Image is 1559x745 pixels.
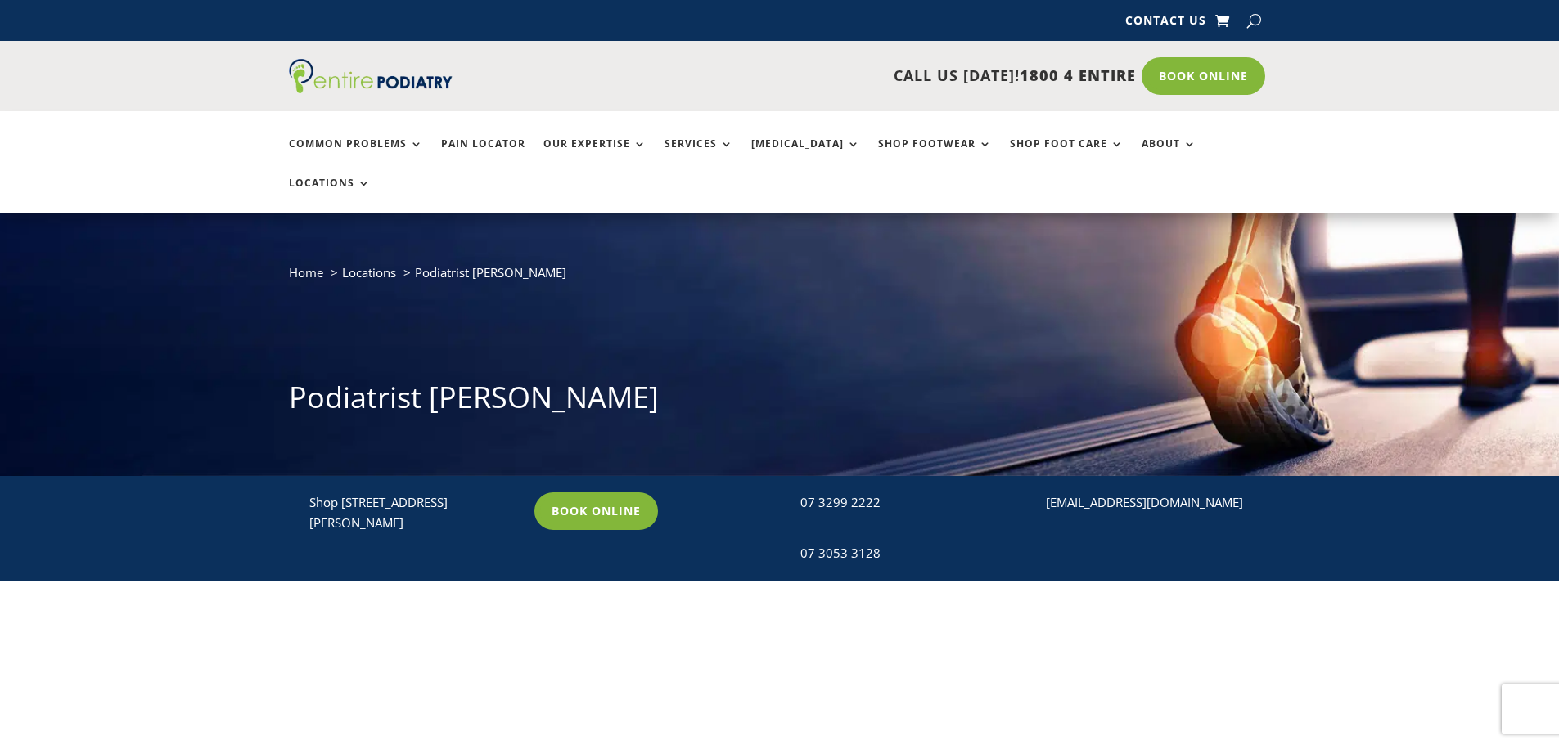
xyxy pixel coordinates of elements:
[516,65,1136,87] p: CALL US [DATE]!
[1125,15,1206,33] a: Contact Us
[1020,65,1136,85] span: 1800 4 ENTIRE
[534,492,658,530] a: Book Online
[1142,138,1196,173] a: About
[289,264,323,280] a: Home
[751,138,860,173] a: [MEDICAL_DATA]
[543,138,647,173] a: Our Expertise
[1046,494,1243,510] a: [EMAIL_ADDRESS][DOMAIN_NAME]
[309,492,520,534] p: Shop [STREET_ADDRESS][PERSON_NAME]
[415,264,566,280] span: Podiatrist [PERSON_NAME]
[1010,138,1124,173] a: Shop Foot Care
[800,492,1011,514] div: 07 3299 2222
[800,543,1011,564] div: 07 3053 3128
[1142,57,1265,95] a: Book Online
[289,262,1271,295] nav: breadcrumb
[289,177,371,213] a: Locations
[289,377,1271,426] h1: Podiatrist [PERSON_NAME]
[878,138,992,173] a: Shop Footwear
[342,264,396,280] a: Locations
[289,80,453,96] a: Entire Podiatry
[665,138,733,173] a: Services
[289,59,453,93] img: logo (1)
[441,138,525,173] a: Pain Locator
[289,138,423,173] a: Common Problems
